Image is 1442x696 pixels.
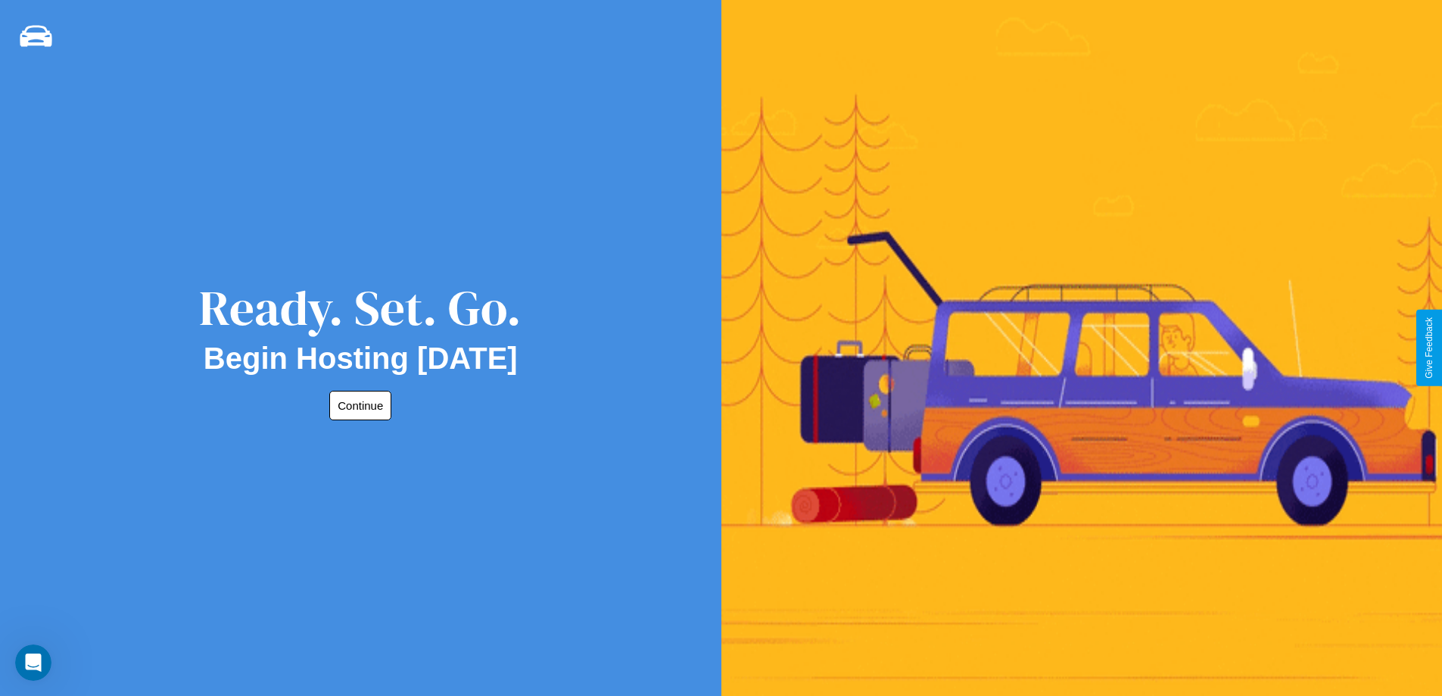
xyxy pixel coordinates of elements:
button: Continue [329,391,391,420]
h2: Begin Hosting [DATE] [204,342,518,376]
div: Give Feedback [1424,317,1434,379]
div: Ready. Set. Go. [199,274,522,342]
iframe: Intercom live chat [15,645,51,681]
